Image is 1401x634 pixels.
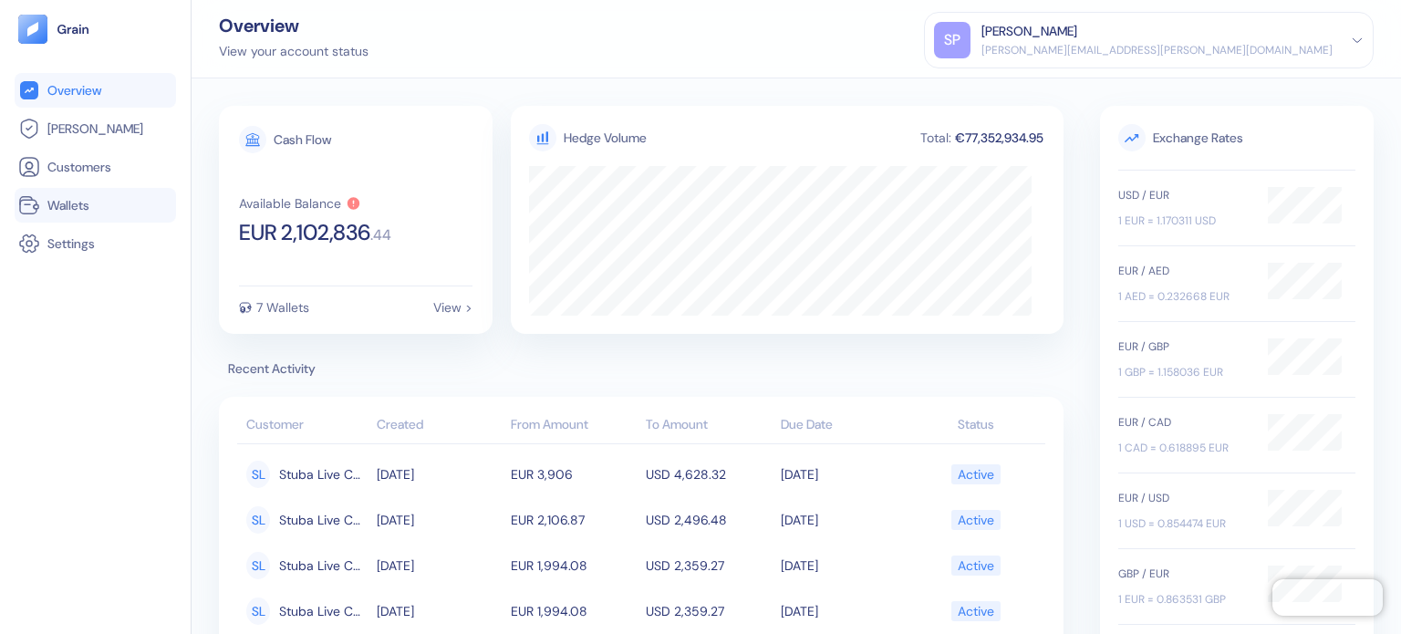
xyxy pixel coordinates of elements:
[239,222,370,244] span: EUR 2,102,836
[246,598,270,625] div: SL
[1118,414,1250,431] div: EUR / CAD
[1118,263,1250,279] div: EUR / AED
[1118,364,1250,380] div: 1 GBP = 1.158036 EUR
[958,596,994,627] div: Active
[219,359,1064,379] span: Recent Activity
[958,459,994,490] div: Active
[506,588,641,634] td: EUR 1,994.08
[564,129,647,148] div: Hedge Volume
[372,452,507,497] td: [DATE]
[958,504,994,535] div: Active
[641,588,776,634] td: USD 2,359.27
[641,543,776,588] td: USD 2,359.27
[1272,579,1383,616] iframe: Chatra live chat
[237,408,372,444] th: Customer
[246,506,270,534] div: SL
[506,543,641,588] td: EUR 1,994.08
[1118,288,1250,305] div: 1 AED = 0.232668 EUR
[1118,187,1250,203] div: USD / EUR
[776,588,911,634] td: [DATE]
[506,408,641,444] th: From Amount
[256,301,309,314] div: 7 Wallets
[279,459,368,490] span: Stuba Live Customer
[279,550,368,581] span: Stuba Live Customer
[18,118,172,140] a: [PERSON_NAME]
[246,461,270,488] div: SL
[274,133,331,146] div: Cash Flow
[219,16,368,35] div: Overview
[47,158,111,176] span: Customers
[47,196,89,214] span: Wallets
[641,497,776,543] td: USD 2,496.48
[47,120,143,138] span: [PERSON_NAME]
[641,408,776,444] th: To Amount
[776,497,911,543] td: [DATE]
[1118,338,1250,355] div: EUR / GBP
[981,22,1077,41] div: [PERSON_NAME]
[18,79,172,101] a: Overview
[776,408,911,444] th: Due Date
[219,42,368,61] div: View your account status
[1118,440,1250,456] div: 1 CAD = 0.618895 EUR
[57,23,90,36] img: logo
[641,452,776,497] td: USD 4,628.32
[18,233,172,255] a: Settings
[18,15,47,44] img: logo-tablet-V2.svg
[958,550,994,581] div: Active
[433,301,472,314] div: View >
[915,415,1036,434] div: Status
[372,497,507,543] td: [DATE]
[1118,124,1355,151] span: Exchange Rates
[934,22,970,58] div: SP
[1118,490,1250,506] div: EUR / USD
[279,596,368,627] span: Stuba Live Customer
[370,228,391,243] span: . 44
[981,42,1333,58] div: [PERSON_NAME][EMAIL_ADDRESS][PERSON_NAME][DOMAIN_NAME]
[47,234,95,253] span: Settings
[1118,566,1250,582] div: GBP / EUR
[1118,213,1250,229] div: 1 EUR = 1.170311 USD
[918,131,953,144] div: Total:
[776,452,911,497] td: [DATE]
[372,408,507,444] th: Created
[506,452,641,497] td: EUR 3,906
[953,131,1045,144] div: €77,352,934.95
[18,194,172,216] a: Wallets
[279,504,368,535] span: Stuba Live Customer
[239,196,361,211] button: Available Balance
[1118,591,1250,608] div: 1 EUR = 0.863531 GBP
[246,552,270,579] div: SL
[47,81,101,99] span: Overview
[239,197,341,210] div: Available Balance
[372,588,507,634] td: [DATE]
[506,497,641,543] td: EUR 2,106.87
[372,543,507,588] td: [DATE]
[18,156,172,178] a: Customers
[776,543,911,588] td: [DATE]
[1118,515,1250,532] div: 1 USD = 0.854474 EUR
